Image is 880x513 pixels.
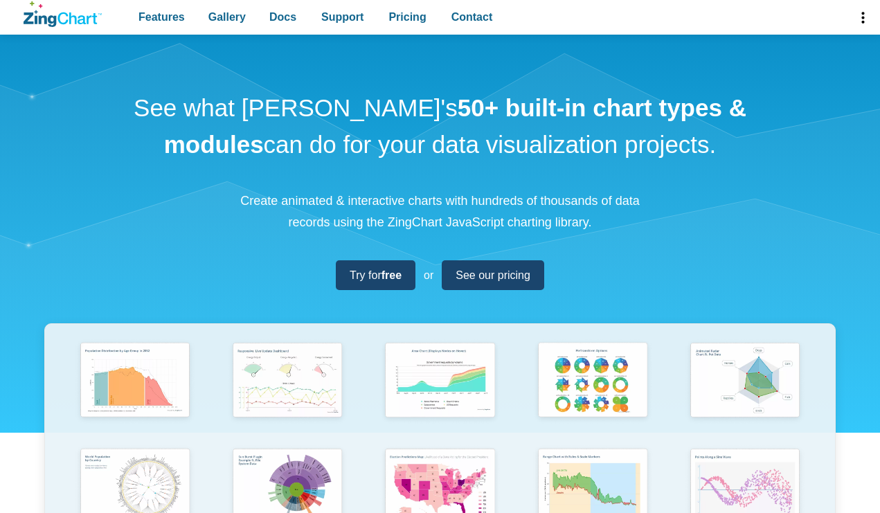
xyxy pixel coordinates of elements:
h1: See what [PERSON_NAME]'s can do for your data visualization projects. [129,90,752,163]
img: Responsive Live Update Dashboard [226,338,348,425]
strong: free [381,269,402,281]
img: Pie Transform Options [532,338,654,425]
a: Population Distribution by Age Group in 2052 [59,338,211,444]
a: Try forfree [336,260,415,290]
a: See our pricing [442,260,544,290]
span: Contact [451,8,493,26]
a: ZingChart Logo. Click to return to the homepage [24,1,102,27]
span: Features [138,8,185,26]
span: See our pricing [456,266,530,285]
a: Area Chart (Displays Nodes on Hover) [363,338,516,444]
span: Support [321,8,363,26]
span: Docs [269,8,296,26]
span: Gallery [208,8,246,26]
img: Population Distribution by Age Group in 2052 [74,338,196,425]
p: Create animated & interactive charts with hundreds of thousands of data records using the ZingCha... [233,190,648,233]
strong: 50+ built-in chart types & modules [164,94,746,158]
a: Responsive Live Update Dashboard [211,338,363,444]
span: Try for [350,266,402,285]
img: Area Chart (Displays Nodes on Hover) [379,338,501,425]
a: Pie Transform Options [517,338,669,444]
span: or [424,266,433,285]
a: Animated Radar Chart ft. Pet Data [669,338,821,444]
span: Pricing [388,8,426,26]
img: Animated Radar Chart ft. Pet Data [684,338,806,425]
